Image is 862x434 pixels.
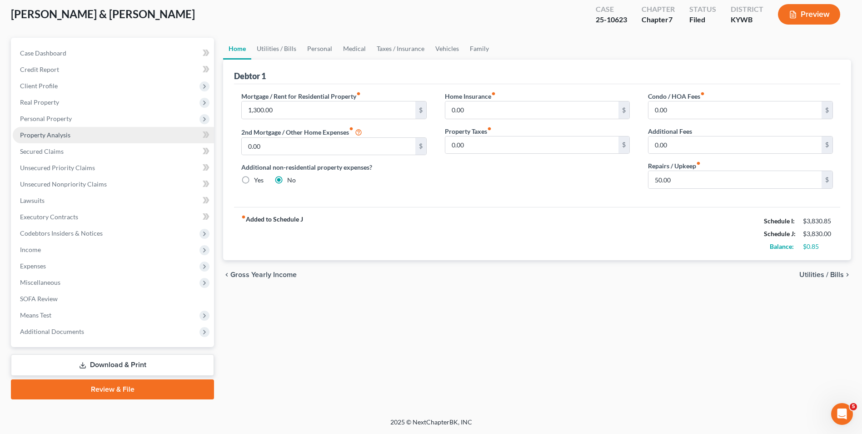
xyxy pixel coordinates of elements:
button: Preview [778,4,840,25]
span: Real Property [20,98,59,106]
div: $ [822,171,832,188]
a: Executory Contracts [13,209,214,225]
div: Case [596,4,627,15]
div: $ [618,101,629,119]
a: Download & Print [11,354,214,376]
i: fiber_manual_record [356,91,361,96]
input: -- [648,136,822,154]
label: Condo / HOA Fees [648,91,705,101]
span: Property Analysis [20,131,70,139]
a: Medical [338,38,371,60]
label: Yes [254,176,264,185]
div: Status [689,4,716,15]
label: Property Taxes [445,126,492,136]
a: Utilities / Bills [251,38,302,60]
span: Client Profile [20,82,58,90]
label: Repairs / Upkeep [648,161,701,171]
div: 25-10623 [596,15,627,25]
div: Debtor 1 [234,71,266,81]
a: Home [223,38,251,60]
div: $3,830.00 [803,229,833,238]
i: fiber_manual_record [696,161,701,166]
button: Utilities / Bills chevron_right [799,271,851,278]
a: Secured Claims [13,143,214,160]
a: Vehicles [430,38,464,60]
div: District [731,4,763,15]
input: -- [445,101,618,119]
span: Utilities / Bills [799,271,844,278]
span: Additional Documents [20,328,84,335]
a: Property Analysis [13,127,214,143]
span: SOFA Review [20,295,58,303]
input: -- [648,171,822,188]
div: $ [415,101,426,119]
span: Lawsuits [20,197,45,204]
input: -- [242,101,415,119]
span: [PERSON_NAME] & [PERSON_NAME] [11,7,195,20]
span: Unsecured Priority Claims [20,164,95,172]
button: chevron_left Gross Yearly Income [223,271,297,278]
div: Filed [689,15,716,25]
i: fiber_manual_record [700,91,705,96]
label: Additional Fees [648,126,692,136]
i: fiber_manual_record [241,215,246,219]
iframe: Intercom live chat [831,403,853,425]
span: Income [20,246,41,253]
span: Miscellaneous [20,278,60,286]
span: Gross Yearly Income [230,271,297,278]
span: 7 [668,15,673,24]
span: 5 [850,403,857,410]
a: Case Dashboard [13,45,214,61]
div: Chapter [642,15,675,25]
a: Personal [302,38,338,60]
div: $ [822,101,832,119]
label: 2nd Mortgage / Other Home Expenses [241,126,362,137]
input: -- [648,101,822,119]
div: 2025 © NextChapterBK, INC [172,418,690,434]
label: Home Insurance [445,91,496,101]
div: Chapter [642,4,675,15]
strong: Balance: [770,242,794,250]
span: Executory Contracts [20,213,78,221]
div: $ [415,138,426,155]
div: KYWB [731,15,763,25]
input: -- [242,138,415,155]
a: SOFA Review [13,291,214,307]
span: Codebtors Insiders & Notices [20,229,103,237]
strong: Added to Schedule J [241,215,303,253]
div: $0.85 [803,242,833,251]
span: Personal Property [20,115,72,122]
a: Taxes / Insurance [371,38,430,60]
span: Credit Report [20,66,59,73]
label: No [287,176,296,185]
i: fiber_manual_record [491,91,496,96]
a: Unsecured Nonpriority Claims [13,176,214,192]
a: Credit Report [13,61,214,78]
a: Review & File [11,379,214,399]
i: fiber_manual_record [349,126,354,131]
a: Unsecured Priority Claims [13,160,214,176]
span: Expenses [20,262,46,270]
span: Unsecured Nonpriority Claims [20,180,107,188]
strong: Schedule J: [764,230,796,237]
div: $ [822,136,832,154]
span: Means Test [20,311,51,319]
a: Family [464,38,494,60]
i: chevron_right [844,271,851,278]
div: $ [618,136,629,154]
label: Mortgage / Rent for Residential Property [241,91,361,101]
label: Additional non-residential property expenses? [241,162,426,172]
div: $3,830.85 [803,217,833,226]
i: chevron_left [223,271,230,278]
input: -- [445,136,618,154]
strong: Schedule I: [764,217,795,225]
i: fiber_manual_record [487,126,492,131]
span: Secured Claims [20,147,64,155]
a: Lawsuits [13,192,214,209]
span: Case Dashboard [20,49,66,57]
